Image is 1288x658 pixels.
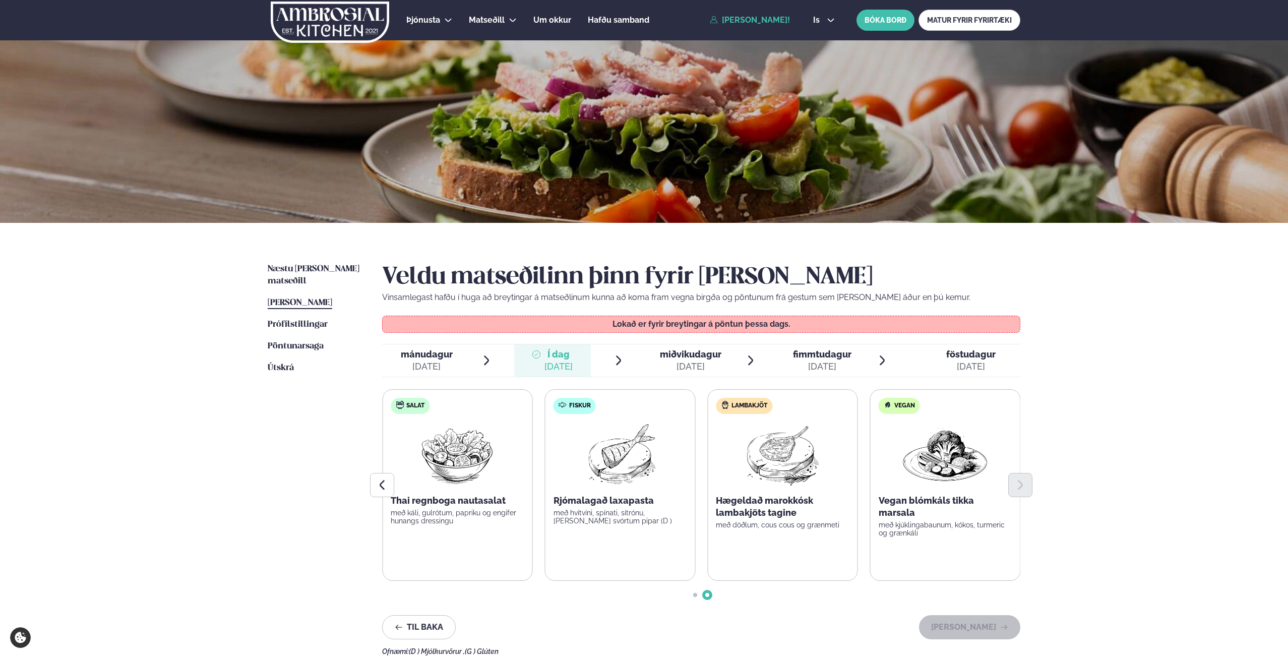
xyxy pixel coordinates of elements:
[406,15,440,25] span: Þjónusta
[268,364,294,372] span: Útskrá
[946,361,996,373] div: [DATE]
[370,473,394,497] button: Previous slide
[559,401,567,409] img: fish.svg
[693,593,697,597] span: Go to slide 1
[919,615,1020,639] button: [PERSON_NAME]
[533,15,571,25] span: Um okkur
[406,402,424,410] span: Salat
[856,10,914,31] button: BÓKA BORÐ
[409,647,465,655] span: (D ) Mjólkurvörur ,
[401,361,453,373] div: [DATE]
[268,362,294,374] a: Útskrá
[894,402,915,410] span: Vegan
[391,509,524,525] p: með káli, gulrótum, papriku og engifer hunangs dressingu
[270,2,390,43] img: logo
[391,495,524,507] p: Thai regnboga nautasalat
[268,263,362,287] a: Næstu [PERSON_NAME] matseðill
[268,342,324,350] span: Pöntunarsaga
[382,647,1020,655] div: Ofnæmi:
[879,495,1012,519] p: Vegan blómkáls tikka marsala
[738,422,827,487] img: Lamb-Meat.png
[901,422,990,487] img: Vegan.png
[660,349,721,360] span: miðvikudagur
[268,340,324,352] a: Pöntunarsaga
[469,14,505,26] a: Matseðill
[268,320,328,329] span: Prófílstillingar
[1008,473,1032,497] button: Next slide
[465,647,499,655] span: (G ) Glúten
[554,495,687,507] p: Rjómalagað laxapasta
[268,265,359,285] span: Næstu [PERSON_NAME] matseðill
[469,15,505,25] span: Matseðill
[393,320,1010,328] p: Lokað er fyrir breytingar á pöntun þessa dags.
[544,348,573,361] span: Í dag
[805,16,843,24] button: is
[793,361,851,373] div: [DATE]
[268,298,332,307] span: [PERSON_NAME]
[413,422,502,487] img: Salad.png
[731,402,767,410] span: Lambakjöt
[918,10,1020,31] a: MATUR FYRIR FYRIRTÆKI
[716,495,849,519] p: Hægeldað marokkósk lambakjöts tagine
[382,263,1020,291] h2: Veldu matseðilinn þinn fyrir [PERSON_NAME]
[879,521,1012,537] p: með kjúklingabaunum, kókos, turmeric og grænkáli
[401,349,453,360] span: mánudagur
[705,593,709,597] span: Go to slide 2
[813,16,823,24] span: is
[10,627,31,648] a: Cookie settings
[554,509,687,525] p: með hvítvíni, spínati, sítrónu, [PERSON_NAME] svörtum pipar (D )
[268,297,332,309] a: [PERSON_NAME]
[396,401,404,409] img: salad.svg
[710,16,790,25] a: [PERSON_NAME]!
[268,319,328,331] a: Prófílstillingar
[575,422,664,487] img: Fish.png
[382,615,456,639] button: Til baka
[382,291,1020,304] p: Vinsamlegast hafðu í huga að breytingar á matseðlinum kunna að koma fram vegna birgða og pöntunum...
[533,14,571,26] a: Um okkur
[588,15,649,25] span: Hafðu samband
[660,361,721,373] div: [DATE]
[569,402,591,410] span: Fiskur
[721,401,729,409] img: Lamb.svg
[946,349,996,360] span: föstudagur
[793,349,851,360] span: fimmtudagur
[544,361,573,373] div: [DATE]
[884,401,892,409] img: Vegan.svg
[588,14,649,26] a: Hafðu samband
[406,14,440,26] a: Þjónusta
[716,521,849,529] p: með döðlum, cous cous og grænmeti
